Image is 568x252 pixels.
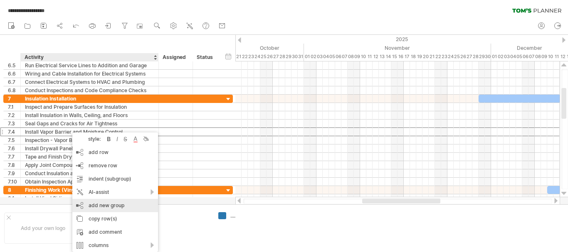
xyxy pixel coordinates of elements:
div: 7.6 [8,144,20,152]
div: Friday, 24 October 2025 [254,52,260,61]
div: Wednesday, 3 December 2025 [504,52,510,61]
div: Friday, 21 November 2025 [429,52,435,61]
div: Saturday, 1 November 2025 [304,52,310,61]
div: Wednesday, 22 October 2025 [242,52,248,61]
div: Insulation Installation [25,95,154,103]
div: Thursday, 11 December 2025 [553,52,560,61]
div: Run Electrical Service Lines to Addition and Garage [25,61,154,69]
div: Monday, 10 November 2025 [360,52,366,61]
div: 7.7 [8,153,20,161]
div: Tuesday, 9 December 2025 [541,52,547,61]
div: 7.9 [8,169,20,177]
div: Add your own logo [4,213,82,244]
div: 7.4 [8,128,20,136]
div: style: [76,136,105,142]
div: Thursday, 6 November 2025 [335,52,341,61]
div: Sunday, 30 November 2025 [485,52,491,61]
div: Wednesday, 10 December 2025 [547,52,553,61]
div: Conduct Inspections and Code Compliance Checks [25,86,154,94]
div: Sunday, 9 November 2025 [354,52,360,61]
div: Saturday, 22 November 2025 [435,52,441,61]
div: November 2025 [304,44,491,52]
div: Monday, 24 November 2025 [447,52,454,61]
div: Thursday, 20 November 2025 [422,52,429,61]
div: Monday, 17 November 2025 [404,52,410,61]
div: Install Vapor Barrier and Moisture Control [25,128,154,136]
div: .... [230,212,276,219]
div: Obtain Inspection Approval and Certification [25,178,154,186]
div: add new group [72,199,158,212]
div: Thursday, 13 November 2025 [379,52,385,61]
div: Wednesday, 12 November 2025 [373,52,379,61]
div: Friday, 31 October 2025 [298,52,304,61]
div: 8.1 [8,194,20,202]
div: 6.6 [8,70,20,78]
div: Inspection - Vapor Barrier/Insulation [25,136,154,144]
div: Friday, 5 December 2025 [516,52,522,61]
div: .... [138,233,208,240]
div: Thursday, 30 October 2025 [291,52,298,61]
div: Wiring and Cable Installation for Electrical Systems [25,70,154,78]
div: Apply Joint Compound and Sand Drywall [25,161,154,169]
div: 7.8 [8,161,20,169]
div: Sunday, 16 November 2025 [398,52,404,61]
div: Saturday, 25 October 2025 [260,52,267,61]
div: .... [138,212,208,219]
div: Install Insulation in Walls, Ceiling, and Floors [25,111,154,119]
div: Install Vinyl Siding on Exterior Walls [25,194,154,202]
div: 7.5 [8,136,20,144]
div: Tuesday, 2 December 2025 [497,52,504,61]
div: Thursday, 23 October 2025 [248,52,254,61]
div: Friday, 12 December 2025 [560,52,566,61]
div: Activity [25,53,154,61]
div: Friday, 7 November 2025 [341,52,348,61]
div: Saturday, 29 November 2025 [479,52,485,61]
div: Wednesday, 5 November 2025 [329,52,335,61]
div: Thursday, 4 December 2025 [510,52,516,61]
div: Saturday, 8 November 2025 [348,52,354,61]
div: Saturday, 6 December 2025 [522,52,528,61]
div: Friday, 28 November 2025 [472,52,479,61]
div: 7.2 [8,111,20,119]
div: 7.3 [8,120,20,127]
div: Tuesday, 18 November 2025 [410,52,416,61]
div: Monday, 8 December 2025 [535,52,541,61]
div: Conduct Insulation and Drywall Inspection [25,169,154,177]
div: AI-assist [72,186,158,199]
div: indent (subgroup) [72,172,158,186]
div: Tuesday, 25 November 2025 [454,52,460,61]
div: copy row(s) [72,212,158,225]
div: Inspect and Prepare Surfaces for Insulation [25,103,154,111]
div: 6.5 [8,61,20,69]
div: add row [72,146,158,159]
div: Install Drywall Panels for Walls and Ceiling [25,144,154,152]
div: Sunday, 26 October 2025 [267,52,273,61]
div: 6.7 [8,78,20,86]
div: 6.8 [8,86,20,94]
div: columns [72,239,158,252]
div: Assigned [163,53,188,61]
div: Monday, 27 October 2025 [273,52,279,61]
div: Seal Gaps and Cracks for Air Tightness [25,120,154,127]
div: Sunday, 7 December 2025 [528,52,535,61]
div: Status [197,53,215,61]
div: 8 [8,186,20,194]
div: .... [138,223,208,230]
div: Saturday, 15 November 2025 [391,52,398,61]
div: Friday, 14 November 2025 [385,52,391,61]
div: 7 [8,95,20,103]
span: remove row [89,162,117,169]
div: Thursday, 27 November 2025 [466,52,472,61]
div: Tuesday, 28 October 2025 [279,52,285,61]
div: Tuesday, 11 November 2025 [366,52,373,61]
div: Finishing Work (Vinyl Siding, Flooring, Doors, Windows) [25,186,154,194]
div: Tape and Finish Drywall Joints and Corners [25,153,154,161]
div: Wednesday, 29 October 2025 [285,52,291,61]
div: Monday, 1 December 2025 [491,52,497,61]
div: Wednesday, 26 November 2025 [460,52,466,61]
div: Monday, 3 November 2025 [316,52,323,61]
div: Connect Electrical Systems to HVAC and Plumbing [25,78,154,86]
div: Tuesday, 4 November 2025 [323,52,329,61]
div: Tuesday, 21 October 2025 [235,52,242,61]
div: 7.10 [8,178,20,186]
